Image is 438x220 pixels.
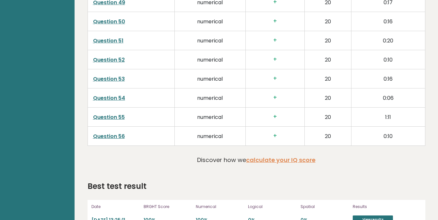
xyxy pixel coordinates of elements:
a: Question 53 [93,75,125,83]
p: Discover how we [197,156,315,164]
a: Question 55 [93,113,125,121]
p: Date [91,204,140,210]
h3: + [251,75,299,82]
td: 20 [304,69,351,88]
td: 0:20 [351,31,425,50]
h3: + [251,133,299,139]
td: 20 [304,50,351,69]
p: Results [353,204,421,210]
p: Spatial [301,204,349,210]
a: Question 50 [93,18,125,25]
td: numerical [174,50,245,69]
h3: + [251,37,299,44]
td: 20 [304,31,351,50]
p: Logical [248,204,296,210]
a: Question 56 [93,133,125,140]
a: calculate your IQ score [246,156,315,164]
td: 1:11 [351,108,425,127]
td: 20 [304,12,351,31]
td: numerical [174,12,245,31]
td: numerical [174,127,245,146]
p: Numerical [196,204,244,210]
td: 0:10 [351,50,425,69]
td: 0:16 [351,12,425,31]
h3: + [251,18,299,25]
h3: + [251,113,299,120]
td: 0:16 [351,69,425,88]
a: Question 52 [93,56,125,64]
h2: Best test result [88,180,147,192]
h3: + [251,94,299,101]
td: numerical [174,88,245,108]
td: 0:10 [351,127,425,146]
h3: + [251,56,299,63]
td: 0:06 [351,88,425,108]
td: numerical [174,31,245,50]
a: Question 51 [93,37,124,44]
a: Question 54 [93,94,125,102]
p: BRGHT Score [144,204,192,210]
td: numerical [174,69,245,88]
td: 20 [304,88,351,108]
td: 20 [304,108,351,127]
td: numerical [174,108,245,127]
td: 20 [304,127,351,146]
